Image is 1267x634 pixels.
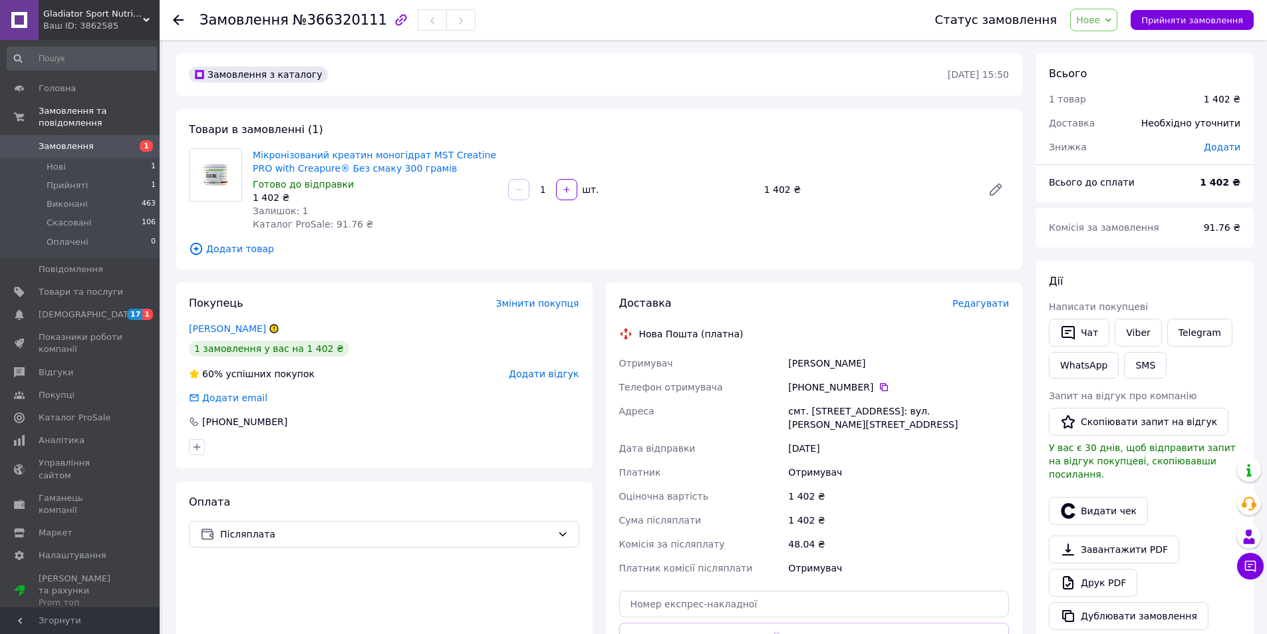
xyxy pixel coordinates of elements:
span: Отримувач [619,358,673,369]
span: Відгуки [39,367,73,379]
span: Платник комісії післяплати [619,563,753,573]
span: Всього до сплати [1049,177,1135,188]
span: Головна [39,82,76,94]
span: Змінити покупця [496,298,579,309]
div: Повернутися назад [173,13,184,27]
button: Чат з покупцем [1237,553,1264,579]
span: Телефон отримувача [619,382,723,393]
span: [DEMOGRAPHIC_DATA] [39,309,137,321]
div: Ваш ID: 3862585 [43,20,160,32]
div: Отримувач [785,460,1012,484]
span: 1 [140,140,153,152]
img: Мікронізований креатин моногідрат MST Creatine PRO with Creapure® Без смаку 300 грамів [190,149,241,201]
span: Післяплата [220,527,552,542]
span: Додати відгук [509,369,579,379]
span: Доставка [619,297,672,309]
span: Дата відправки [619,443,696,454]
span: 106 [142,217,156,229]
button: Дублювати замовлення [1049,602,1208,630]
div: шт. [579,183,600,196]
b: 1 402 ₴ [1200,177,1240,188]
span: 17 [127,309,142,320]
a: [PERSON_NAME] [189,323,266,334]
span: Додати товар [189,241,1009,256]
span: Замовлення та повідомлення [39,105,160,129]
span: Прийняті [47,180,88,192]
span: Товари в замовленні (1) [189,123,323,136]
span: Замовлення [39,140,94,152]
span: Оплата [189,496,230,508]
input: Номер експрес-накладної [619,591,1010,617]
span: Замовлення [200,12,289,28]
span: Скасовані [47,217,92,229]
span: №366320111 [293,12,387,28]
span: Редагувати [952,298,1009,309]
a: Telegram [1167,319,1232,347]
span: Покупець [189,297,243,309]
span: Нові [47,161,66,173]
div: 1 402 ₴ [785,484,1012,508]
div: Додати email [201,391,269,404]
span: Управління сайтом [39,457,123,481]
span: Знижка [1049,142,1087,152]
span: Доставка [1049,118,1095,128]
span: Дії [1049,275,1063,287]
div: 1 402 ₴ [253,191,497,204]
div: 1 402 ₴ [1204,92,1240,106]
a: Редагувати [982,176,1009,203]
div: [PHONE_NUMBER] [788,381,1009,394]
span: Покупці [39,389,74,401]
span: Прийняти замовлення [1141,15,1243,25]
div: 1 402 ₴ [785,508,1012,532]
button: Чат [1049,319,1109,347]
div: Отримувач [785,556,1012,580]
span: [PERSON_NAME] та рахунки [39,573,123,609]
div: 1 402 ₴ [759,180,977,199]
span: У вас є 30 днів, щоб відправити запит на відгук покупцеві, скопіювавши посилання. [1049,442,1236,480]
span: 1 товар [1049,94,1086,104]
span: Нове [1076,15,1100,25]
a: WhatsApp [1049,352,1119,379]
div: Додати email [188,391,269,404]
span: Залишок: 1 [253,206,309,216]
div: успішних покупок [189,367,315,381]
span: Оплачені [47,236,88,248]
a: Завантажити PDF [1049,536,1179,563]
div: 1 замовлення у вас на 1 402 ₴ [189,341,349,357]
div: Необхідно уточнити [1133,108,1248,138]
span: Платник [619,467,661,478]
span: Готово до відправки [253,179,354,190]
span: Каталог ProSale: 91.76 ₴ [253,219,373,230]
span: Показники роботи компанії [39,331,123,355]
span: Оціночна вартість [619,491,708,502]
span: 1 [142,309,153,320]
button: Видати чек [1049,497,1148,525]
span: Сума післяплати [619,515,702,526]
span: Каталог ProSale [39,412,110,424]
span: Запит на відгук про компанію [1049,391,1197,401]
span: Повідомлення [39,263,103,275]
span: Комісія за післяплату [619,539,725,550]
div: смт. [STREET_ADDRESS]: вул. [PERSON_NAME][STREET_ADDRESS] [785,399,1012,436]
button: SMS [1124,352,1167,379]
time: [DATE] 15:50 [948,69,1009,80]
span: Гаманець компанії [39,492,123,516]
div: Prom топ [39,597,123,609]
span: 1 [151,161,156,173]
span: 1 [151,180,156,192]
span: Додати [1204,142,1240,152]
span: 91.76 ₴ [1204,222,1240,233]
div: Замовлення з каталогу [189,67,328,82]
input: Пошук [7,47,157,71]
div: Статус замовлення [935,13,1057,27]
span: Виконані [47,198,88,210]
span: 463 [142,198,156,210]
div: Нова Пошта (платна) [636,327,747,341]
a: Мікронізований креатин моногідрат MST Creatine PRO with Creapure® Без смаку 300 грамів [253,150,496,174]
span: Товари та послуги [39,286,123,298]
span: Аналітика [39,434,84,446]
div: 48.04 ₴ [785,532,1012,556]
span: Адреса [619,406,654,416]
a: Друк PDF [1049,569,1137,597]
span: Маркет [39,527,72,539]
